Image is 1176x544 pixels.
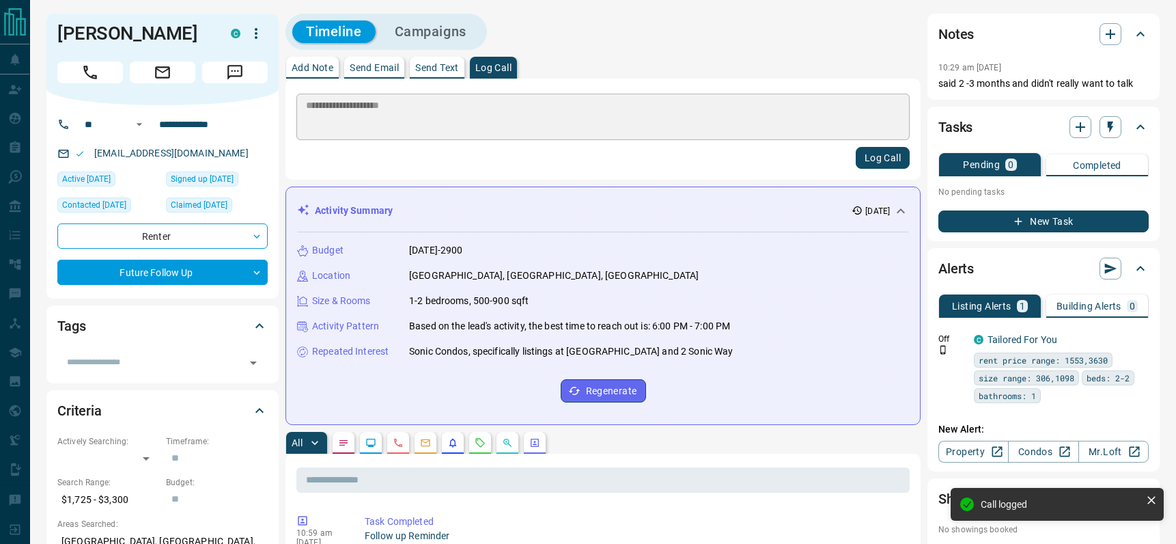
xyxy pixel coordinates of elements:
div: condos.ca [231,29,240,38]
svg: Notes [338,437,349,448]
p: Timeframe: [166,435,268,448]
p: [DATE] [865,205,890,217]
div: condos.ca [974,335,983,344]
a: Tailored For You [988,334,1057,345]
p: Activity Pattern [312,319,379,334]
h2: Showings [938,488,996,510]
svg: Opportunities [502,437,513,448]
p: Budget [312,243,344,258]
a: [EMAIL_ADDRESS][DOMAIN_NAME] [94,148,249,159]
div: Showings [938,482,1149,515]
div: Criteria [57,394,268,427]
button: Regenerate [561,379,646,403]
button: Open [244,353,263,372]
span: beds: 2-2 [1087,371,1130,385]
a: Condos [1008,441,1078,463]
p: Budget: [166,476,268,489]
svg: Lead Browsing Activity [365,437,376,448]
span: size range: 306,1098 [979,371,1074,385]
div: Sun Jun 08 2025 [166,172,268,191]
a: Property [938,441,1009,463]
div: Notes [938,18,1149,51]
svg: Listing Alerts [447,437,458,448]
h2: Tags [57,315,85,337]
p: Areas Searched: [57,518,268,530]
div: Sun Jun 08 2025 [166,198,268,217]
p: 1-2 bedrooms, 500-900 sqft [409,294,529,308]
p: Size & Rooms [312,294,371,308]
span: Contacted [DATE] [62,198,126,212]
p: Building Alerts [1056,301,1121,311]
p: 10:29 am [DATE] [938,63,1001,72]
span: rent price range: 1553,3630 [979,353,1108,367]
p: Actively Searching: [57,435,159,448]
h2: Tasks [938,116,972,138]
h2: Alerts [938,258,974,280]
p: [DATE]-2900 [409,243,462,258]
div: Call logged [981,499,1140,510]
p: Add Note [292,63,333,72]
p: Pending [963,160,1000,169]
p: Sonic Condos, specifically listings at [GEOGRAPHIC_DATA] and 2 Sonic Way [409,344,733,359]
div: Renter [57,223,268,249]
span: bathrooms: 1 [979,389,1036,403]
p: Follow up Reminder [365,529,904,543]
svg: Push Notification Only [938,345,948,355]
span: Call [57,62,123,83]
p: No pending tasks [938,182,1149,202]
span: Message [202,62,268,83]
button: Log Call [856,147,910,169]
button: Timeline [292,21,376,43]
p: said 2 -3 months and didn't really want to talk [938,77,1149,91]
button: Campaigns [381,21,480,43]
a: Mr.Loft [1078,441,1149,463]
div: Mon Jun 09 2025 [57,198,159,217]
h2: Notes [938,23,974,45]
p: 1 [1020,301,1025,311]
p: Search Range: [57,476,159,489]
p: 0 [1130,301,1135,311]
button: New Task [938,210,1149,232]
div: Activity Summary[DATE] [297,198,909,223]
p: 10:59 am [296,528,344,538]
p: Activity Summary [315,204,393,218]
p: $1,725 - $3,300 [57,489,159,511]
p: New Alert: [938,422,1149,437]
div: Tags [57,310,268,342]
svg: Email Valid [75,149,85,159]
span: Claimed [DATE] [171,198,227,212]
p: Location [312,269,350,283]
svg: Agent Actions [529,437,540,448]
div: Sun Jun 08 2025 [57,172,159,191]
span: Signed up [DATE] [171,172,234,186]
p: No showings booked [938,523,1149,536]
svg: Requests [475,437,486,448]
div: Alerts [938,252,1149,285]
p: Listing Alerts [952,301,1011,311]
p: Log Call [475,63,512,72]
svg: Calls [393,437,404,448]
span: Email [130,62,195,83]
p: 0 [1008,160,1013,169]
div: Future Follow Up [57,260,268,285]
p: Task Completed [365,515,904,529]
svg: Emails [420,437,431,448]
p: Completed [1073,161,1121,170]
p: Off [938,333,966,345]
p: Send Email [350,63,399,72]
span: Active [DATE] [62,172,111,186]
h2: Criteria [57,400,102,422]
p: Based on the lead's activity, the best time to reach out is: 6:00 PM - 7:00 PM [409,319,730,334]
p: Repeated Interest [312,344,389,359]
div: Tasks [938,111,1149,144]
p: [GEOGRAPHIC_DATA], [GEOGRAPHIC_DATA], [GEOGRAPHIC_DATA] [409,269,699,283]
h1: [PERSON_NAME] [57,23,210,44]
p: Send Text [415,63,459,72]
p: All [292,438,303,448]
button: Open [131,116,148,133]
